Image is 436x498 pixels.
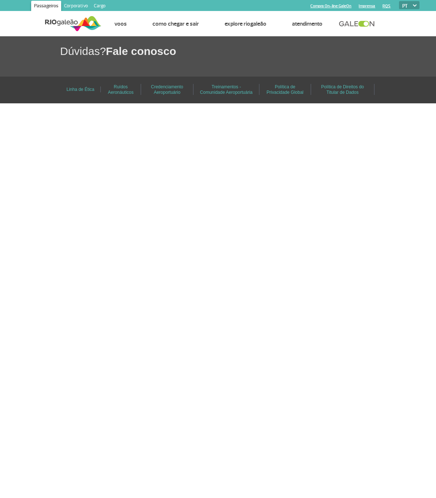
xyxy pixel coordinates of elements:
[152,20,199,27] a: Como chegar e sair
[108,82,133,97] a: Ruídos Aeronáuticos
[225,20,266,27] a: Explore RIOgaleão
[359,4,375,8] a: Imprensa
[383,4,391,8] a: RQS
[321,82,364,97] a: Política de Direitos do Titular de Dados
[151,82,183,97] a: Credenciamento Aeroportuário
[200,82,252,97] a: Treinamentos - Comunidade Aeroportuária
[31,1,61,12] a: Passageiros
[267,82,304,97] a: Política de Privacidade Global
[310,4,351,8] a: Compra On-line GaleOn
[106,45,176,57] span: Fale conosco
[60,44,436,59] h1: Dúvidas?
[91,1,108,12] a: Cargo
[61,1,91,12] a: Corporativo
[66,84,94,95] a: Linha de Ética
[114,20,127,27] a: Voos
[292,20,322,27] a: Atendimento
